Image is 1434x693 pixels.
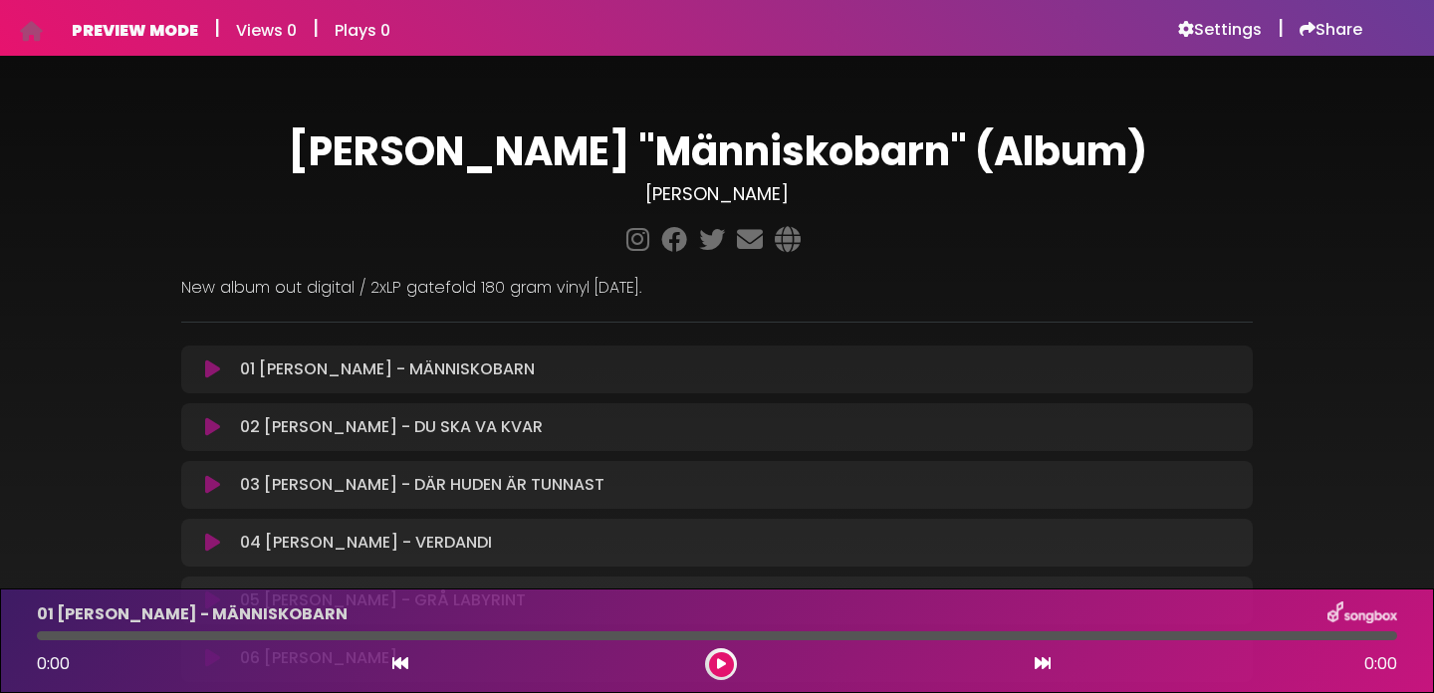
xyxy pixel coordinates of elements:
[1300,20,1362,40] a: Share
[72,21,198,40] h6: PREVIEW MODE
[240,531,492,555] p: 04 [PERSON_NAME] - VERDANDI
[1327,601,1397,627] img: songbox-logo-white.png
[1278,16,1284,40] h5: |
[181,127,1253,175] h1: [PERSON_NAME] "Människobarn" (Album)
[240,473,604,497] p: 03 [PERSON_NAME] - DÄR HUDEN ÄR TUNNAST
[214,16,220,40] h5: |
[1364,652,1397,676] span: 0:00
[240,415,543,439] p: 02 [PERSON_NAME] - DU SKA VA KVAR
[313,16,319,40] h5: |
[335,21,390,40] h6: Plays 0
[181,276,1253,300] p: New album out digital / 2xLP gatefold 180 gram vinyl [DATE].
[1178,20,1262,40] a: Settings
[181,183,1253,205] h3: [PERSON_NAME]
[37,602,348,626] p: 01 [PERSON_NAME] - MÄNNISKOBARN
[37,652,70,675] span: 0:00
[236,21,297,40] h6: Views 0
[240,357,535,381] p: 01 [PERSON_NAME] - MÄNNISKOBARN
